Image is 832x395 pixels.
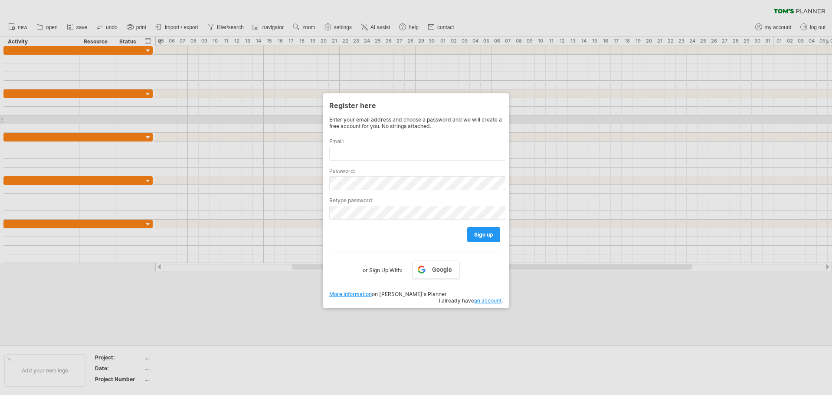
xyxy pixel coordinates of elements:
div: Enter your email address and choose a password and we will create a free account for you. No stri... [329,116,503,129]
span: on [PERSON_NAME]'s Planner [329,291,447,297]
div: Register here [329,97,503,113]
label: Email: [329,138,503,145]
a: Google [413,260,459,279]
a: sign up [467,227,500,242]
span: Google [432,266,452,273]
a: More information [329,291,372,297]
label: or Sign Up With: [363,260,402,275]
label: Password: [329,168,503,174]
label: Retype password: [329,197,503,204]
span: sign up [474,231,493,238]
span: I already have . [439,297,503,304]
a: an account [474,297,501,304]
